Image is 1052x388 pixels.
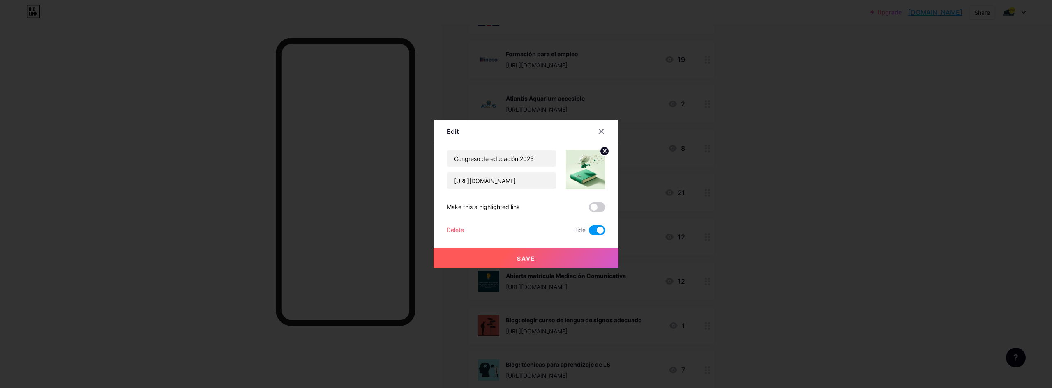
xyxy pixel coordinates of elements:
[573,225,586,235] span: Hide
[447,225,464,235] div: Delete
[517,255,535,262] span: Save
[434,248,618,268] button: Save
[447,172,556,189] input: URL
[447,150,556,167] input: Title
[447,126,459,136] div: Edit
[566,150,605,189] img: link_thumbnail
[447,202,520,212] div: Make this a highlighted link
